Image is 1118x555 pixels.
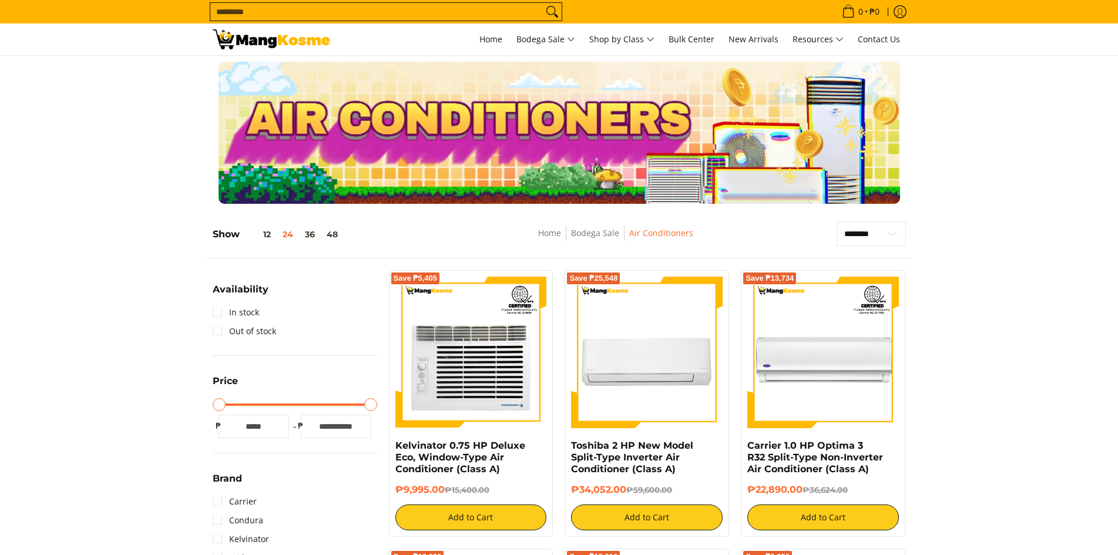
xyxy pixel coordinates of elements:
[342,23,906,55] nav: Main Menu
[543,3,562,21] button: Search
[474,23,508,55] a: Home
[395,504,547,530] button: Add to Cart
[213,228,344,240] h5: Show
[571,277,723,428] img: Toshiba 2 HP New Model Split-Type Inverter Air Conditioner (Class A)
[213,285,268,303] summary: Open
[299,230,321,239] button: 36
[852,23,906,55] a: Contact Us
[747,504,899,530] button: Add to Cart
[538,227,561,238] a: Home
[213,492,257,511] a: Carrier
[747,277,899,428] img: Carrier 1.0 HP Optima 3 R32 Split-Type Non-Inverter Air Conditioner (Class A)
[295,420,307,432] span: ₱
[583,23,660,55] a: Shop by Class
[663,23,720,55] a: Bulk Center
[213,530,269,549] a: Kelvinator
[395,440,525,475] a: Kelvinator 0.75 HP Deluxe Eco, Window-Type Air Conditioner (Class A)
[747,484,899,496] h6: ₱22,890.00
[728,33,778,45] span: New Arrivals
[213,285,268,294] span: Availability
[571,440,693,475] a: Toshiba 2 HP New Model Split-Type Inverter Air Conditioner (Class A)
[516,32,575,47] span: Bodega Sale
[571,484,723,496] h6: ₱34,052.00
[277,230,299,239] button: 24
[589,32,654,47] span: Shop by Class
[858,33,900,45] span: Contact Us
[213,322,276,341] a: Out of stock
[629,227,693,238] a: Air Conditioners
[571,227,619,238] a: Bodega Sale
[746,275,794,282] span: Save ₱13,734
[747,440,883,475] a: Carrier 1.0 HP Optima 3 R32 Split-Type Non-Inverter Air Conditioner (Class A)
[868,8,881,16] span: ₱0
[571,504,723,530] button: Add to Cart
[213,303,259,322] a: In stock
[723,23,784,55] a: New Arrivals
[213,376,238,395] summary: Open
[452,226,778,253] nav: Breadcrumbs
[321,230,344,239] button: 48
[213,474,242,492] summary: Open
[569,275,617,282] span: Save ₱25,548
[240,230,277,239] button: 12
[669,33,714,45] span: Bulk Center
[394,275,438,282] span: Save ₱5,405
[793,32,844,47] span: Resources
[445,485,489,495] del: ₱15,400.00
[511,23,581,55] a: Bodega Sale
[213,511,263,530] a: Condura
[479,33,502,45] span: Home
[626,485,672,495] del: ₱59,600.00
[838,5,883,18] span: •
[395,484,547,496] h6: ₱9,995.00
[787,23,850,55] a: Resources
[213,420,224,432] span: ₱
[857,8,865,16] span: 0
[213,474,242,483] span: Brand
[213,376,238,386] span: Price
[803,485,848,495] del: ₱36,624.00
[213,29,330,49] img: Bodega Sale Aircon l Mang Kosme: Home Appliances Warehouse Sale
[395,277,547,428] img: Kelvinator 0.75 HP Deluxe Eco, Window-Type Air Conditioner (Class A)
